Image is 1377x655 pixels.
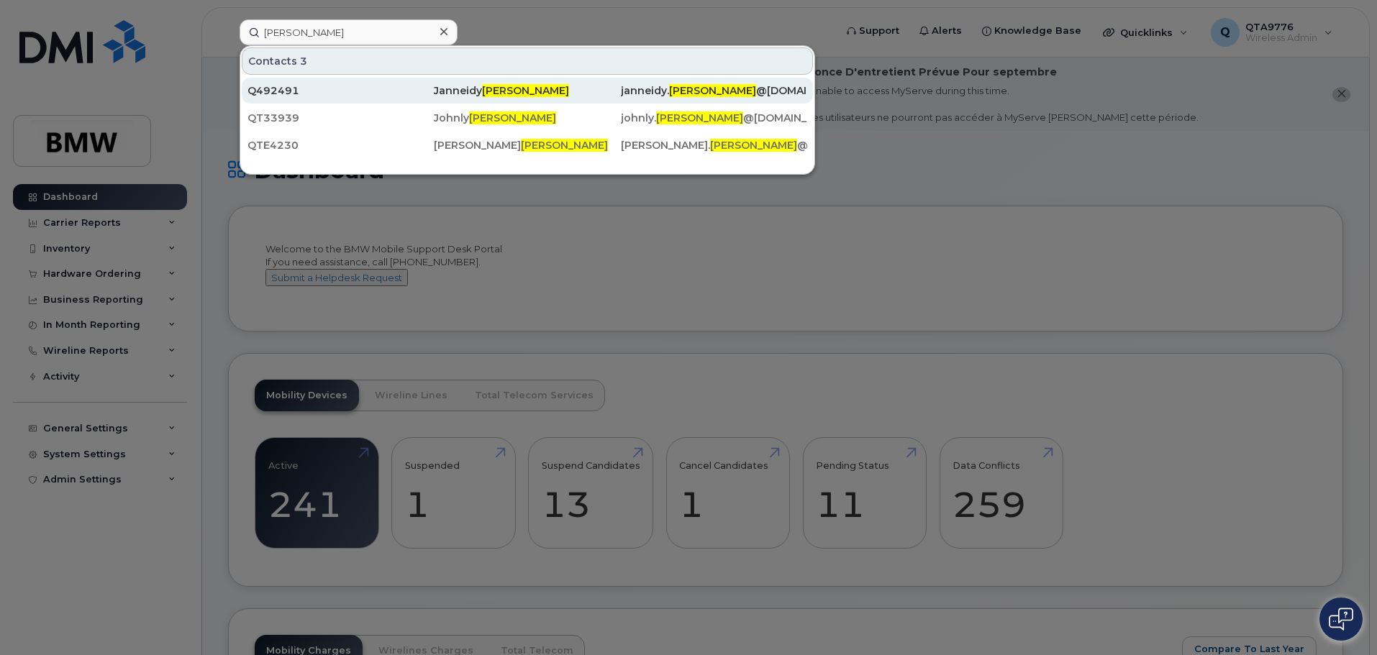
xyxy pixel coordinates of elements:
[247,83,434,98] div: Q492491
[621,111,807,125] div: johnly. @[DOMAIN_NAME]
[242,78,813,104] a: Q492491Janneidy[PERSON_NAME]janneidy.[PERSON_NAME]@[DOMAIN_NAME]
[242,105,813,131] a: QT33939Johnly[PERSON_NAME]johnly.[PERSON_NAME]@[DOMAIN_NAME]
[300,54,307,68] span: 3
[621,83,807,98] div: janneidy. @[DOMAIN_NAME]
[469,111,556,124] span: [PERSON_NAME]
[656,111,743,124] span: [PERSON_NAME]
[434,83,620,98] div: Janneidy
[434,138,620,152] div: [PERSON_NAME]
[1329,608,1353,631] img: Open chat
[434,111,620,125] div: Johnly
[669,84,756,97] span: [PERSON_NAME]
[521,139,608,152] span: [PERSON_NAME]
[247,111,434,125] div: QT33939
[242,47,813,75] div: Contacts
[621,138,807,152] div: [PERSON_NAME]. @[DOMAIN_NAME]
[710,139,797,152] span: [PERSON_NAME]
[482,84,569,97] span: [PERSON_NAME]
[242,132,813,158] a: QTE4230[PERSON_NAME][PERSON_NAME][PERSON_NAME].[PERSON_NAME]@[DOMAIN_NAME]
[247,138,434,152] div: QTE4230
